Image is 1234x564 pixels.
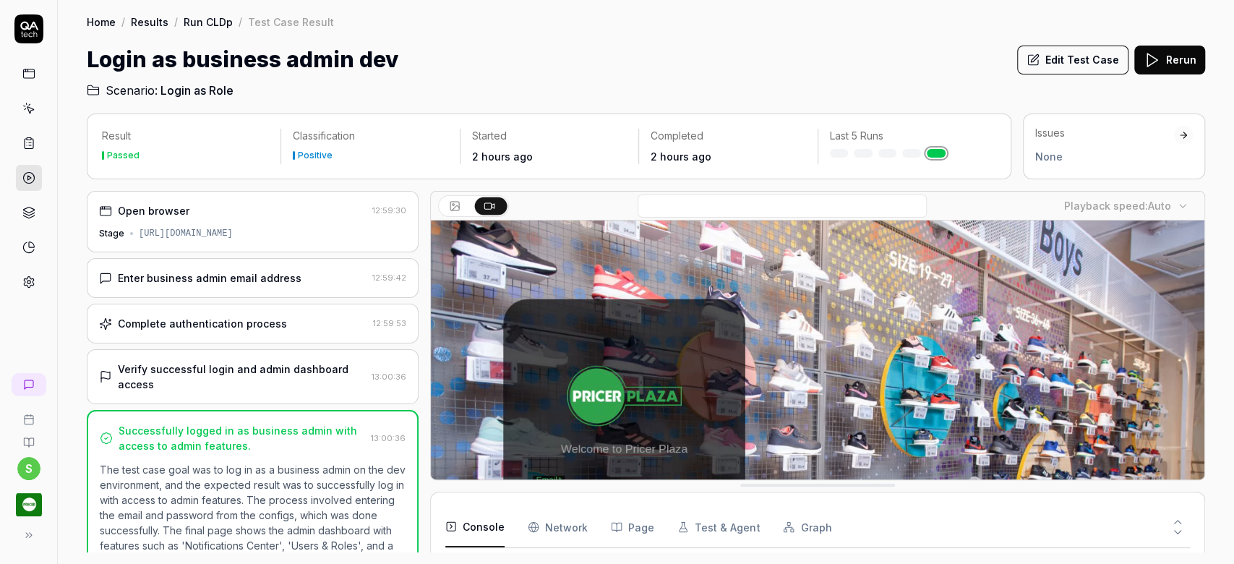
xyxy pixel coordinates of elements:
a: New conversation [12,373,46,396]
div: / [121,14,125,29]
div: None [1035,149,1174,164]
div: Test Case Result [248,14,334,29]
span: Login as Role [160,82,233,99]
div: Playback speed: [1064,198,1171,213]
time: 12:59:53 [373,318,406,328]
div: Passed [107,151,140,160]
div: Complete authentication process [118,316,287,331]
button: Rerun [1134,46,1205,74]
div: Successfully logged in as business admin with access to admin features. [119,423,365,453]
time: 13:00:36 [372,372,406,382]
p: Classification [293,129,447,143]
button: Test & Agent [677,507,760,547]
p: Started [472,129,627,143]
div: [URL][DOMAIN_NAME] [139,227,233,240]
button: s [17,457,40,480]
a: Documentation [6,425,51,448]
div: Verify successful login and admin dashboard access [118,362,366,392]
div: Enter business admin email address [118,270,301,286]
button: Console [445,507,505,547]
button: Page [611,507,654,547]
div: Issues [1035,126,1174,140]
h1: Login as business admin dev [87,43,398,76]
p: Last 5 Runs [830,129,985,143]
span: Scenario: [103,82,158,99]
p: Completed [651,129,805,143]
div: / [174,14,178,29]
a: Run CLDp [184,14,233,29]
time: 12:59:42 [372,273,406,283]
div: Positive [298,151,333,160]
div: / [239,14,242,29]
div: Stage [99,227,124,240]
button: Edit Test Case [1017,46,1128,74]
a: Book a call with us [6,402,51,425]
a: Scenario:Login as Role [87,82,233,99]
time: 12:59:30 [372,205,406,215]
img: Pricer.com Logo [16,492,42,518]
a: Home [87,14,116,29]
button: Network [528,507,588,547]
time: 2 hours ago [472,150,533,163]
time: 2 hours ago [651,150,711,163]
p: Result [102,129,269,143]
time: 13:00:36 [371,433,406,443]
div: Open browser [118,203,189,218]
a: Results [131,14,168,29]
button: Pricer.com Logo [6,480,51,521]
button: Graph [783,507,831,547]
